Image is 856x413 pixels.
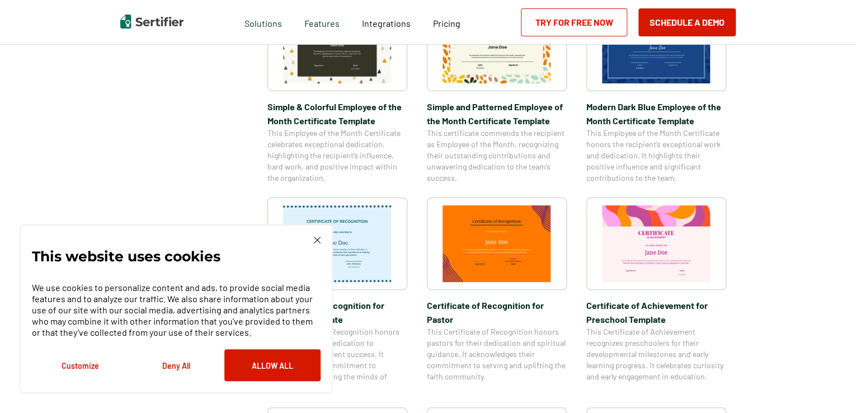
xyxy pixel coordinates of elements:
[283,205,392,282] img: Certificate of Recognition for Teachers Template
[427,326,567,382] span: This Certificate of Recognition honors pastors for their dedication and spiritual guidance. It ac...
[521,8,627,36] a: Try for Free Now
[427,128,567,184] span: This certificate commends the recipient as Employee of the Month, recognizing their outstanding c...
[427,198,567,393] a: Certificate of Recognition for PastorCertificate of Recognition for PastorThis Certificate of Rec...
[267,298,407,326] span: Certificate of Recognition for Teachers Template
[638,8,736,36] button: Schedule a Demo
[586,298,726,326] span: Certificate of Achievement for Preschool Template
[32,251,220,262] p: This website uses cookies
[224,349,321,381] button: Allow All
[586,198,726,393] a: Certificate of Achievement for Preschool TemplateCertificate of Achievement for Preschool Templat...
[32,282,321,338] p: We use cookies to personalize content and ads, to provide social media features and to analyze ou...
[244,15,282,29] span: Solutions
[602,205,711,282] img: Certificate of Achievement for Preschool Template
[283,7,392,83] img: Simple & Colorful Employee of the Month Certificate Template
[586,100,726,128] span: Modern Dark Blue Employee of the Month Certificate Template
[304,15,340,29] span: Features
[433,18,460,29] span: Pricing
[443,205,551,282] img: Certificate of Recognition for Pastor
[267,326,407,393] span: This Certificate of Recognition honors teachers for their dedication to education and student suc...
[362,15,411,29] a: Integrations
[602,7,711,83] img: Modern Dark Blue Employee of the Month Certificate Template
[314,237,321,243] img: Cookie Popup Close
[433,15,460,29] a: Pricing
[427,298,567,326] span: Certificate of Recognition for Pastor
[32,349,128,381] button: Customize
[128,349,224,381] button: Deny All
[362,18,411,29] span: Integrations
[443,7,551,83] img: Simple and Patterned Employee of the Month Certificate Template
[586,128,726,184] span: This Employee of the Month Certificate honors the recipient’s exceptional work and dedication. It...
[427,100,567,128] span: Simple and Patterned Employee of the Month Certificate Template
[800,359,856,413] iframe: Chat Widget
[267,100,407,128] span: Simple & Colorful Employee of the Month Certificate Template
[267,198,407,393] a: Certificate of Recognition for Teachers TemplateCertificate of Recognition for Teachers TemplateT...
[120,15,184,29] img: Sertifier | Digital Credentialing Platform
[267,128,407,184] span: This Employee of the Month Certificate celebrates exceptional dedication, highlighting the recipi...
[586,326,726,382] span: This Certificate of Achievement recognizes preschoolers for their developmental milestones and ea...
